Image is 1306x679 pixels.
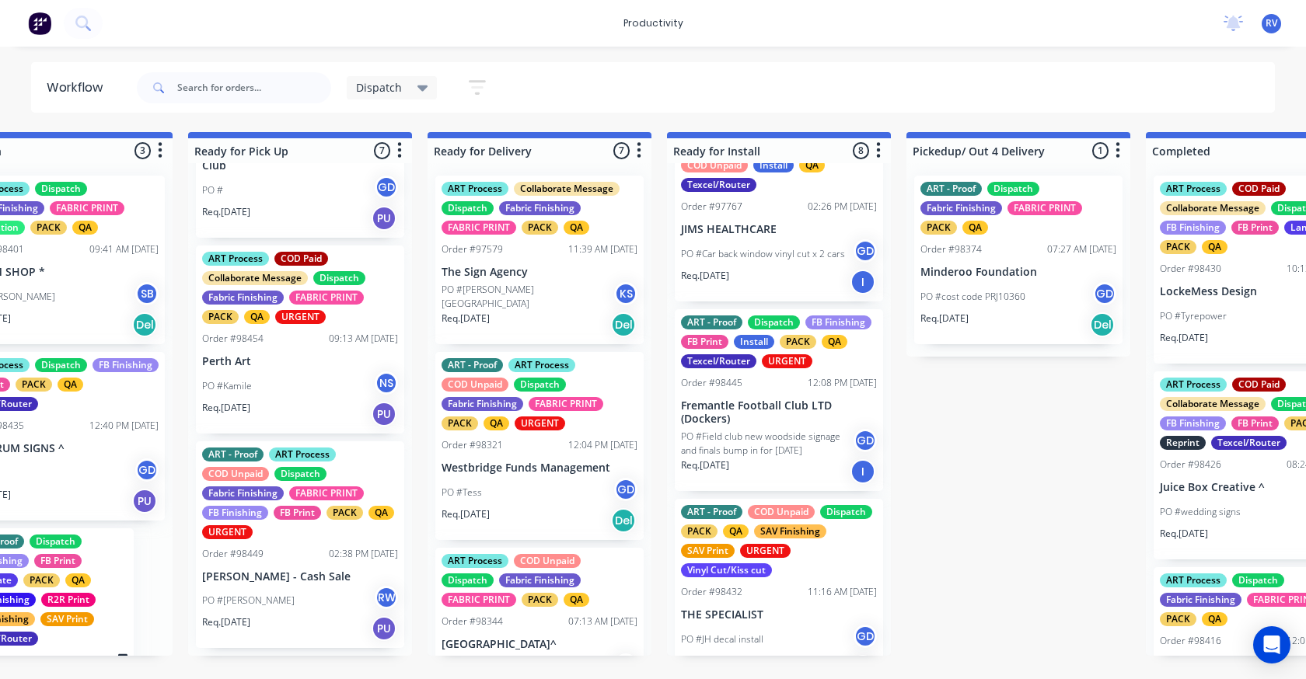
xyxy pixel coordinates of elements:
[564,221,589,235] div: QA
[681,563,772,577] div: Vinyl Cut/Kiss cut
[1160,331,1208,345] p: Req. [DATE]
[920,182,982,196] div: ART - Proof
[854,429,877,452] div: GD
[1231,416,1279,430] div: FB Print
[1007,201,1082,215] div: FABRIC PRINT
[202,379,252,393] p: PO #Kamile
[753,158,794,172] div: Install
[515,416,565,430] div: URGENT
[850,270,875,294] div: I
[1160,416,1226,430] div: FB Finishing
[1232,573,1284,587] div: Dispatch
[313,271,365,285] div: Dispatch
[1231,221,1279,235] div: FB Print
[202,615,250,629] p: Req. [DATE]
[196,95,404,238] div: [PERSON_NAME] Junior Football ClubPO #GDReq.[DATE]PU
[40,612,94,626] div: SAV Print
[1160,436,1206,450] div: Reprint
[202,467,269,481] div: COD Unpaid
[681,158,748,172] div: COD Unpaid
[368,506,394,520] div: QA
[132,489,157,514] div: PU
[1160,378,1227,392] div: ART Process
[65,573,91,587] div: QA
[1232,182,1286,196] div: COD Paid
[202,183,223,197] p: PO #
[442,507,490,521] p: Req. [DATE]
[1160,240,1196,254] div: PACK
[274,506,321,520] div: FB Print
[499,573,581,587] div: Fabric Finishing
[681,505,742,519] div: ART - Proof
[37,653,106,667] div: 12:45 PM [DATE]
[564,593,589,607] div: QA
[202,547,264,561] div: Order #98449
[89,242,159,256] div: 09:41 AM [DATE]
[808,585,877,599] div: 11:16 AM [DATE]
[50,201,124,215] div: FABRIC PRINT
[435,176,644,344] div: ART ProcessCollaborate MessageDispatchFabric FinishingFABRIC PRINTPACKQAOrder #9757911:39 AM [DAT...
[1202,240,1227,254] div: QA
[1160,397,1266,411] div: Collaborate Message
[202,401,250,415] p: Req. [DATE]
[442,486,482,500] p: PO #Tess
[1090,312,1115,337] div: Del
[748,505,815,519] div: COD Unpaid
[30,534,82,548] div: Dispatch
[442,461,637,475] p: Westbridge Funds Management
[1160,182,1227,196] div: ART Process
[780,335,816,349] div: PACK
[93,358,159,372] div: FB Finishing
[748,315,800,329] div: Dispatch
[329,547,398,561] div: 02:38 PM [DATE]
[202,271,308,285] div: Collaborate Message
[681,430,854,458] p: PO #Field club new woodside signage and finals bump in for [DATE]
[514,182,620,196] div: Collaborate Message
[244,310,270,324] div: QA
[822,335,847,349] div: QA
[442,593,516,607] div: FABRIC PRINT
[274,467,326,481] div: Dispatch
[72,221,98,235] div: QA
[854,239,877,263] div: GD
[616,12,691,35] div: productivity
[375,176,398,199] div: GD
[740,544,791,558] div: URGENT
[1160,505,1241,519] p: PO #wedding signs
[35,182,87,196] div: Dispatch
[202,332,264,346] div: Order #98454
[614,478,637,501] div: GD
[442,266,637,279] p: The Sign Agency
[1047,242,1116,256] div: 07:27 AM [DATE]
[202,525,253,539] div: URGENT
[681,200,742,214] div: Order #97767
[35,358,87,372] div: Dispatch
[675,152,883,301] div: COD UnpaidInstallQATexcel/RouterOrder #9776702:26 PM [DATE]JIMS HEALTHCAREPO #Car back window vin...
[484,416,509,430] div: QA
[529,397,603,411] div: FABRIC PRINT
[442,615,503,629] div: Order #98344
[611,508,636,533] div: Del
[28,12,51,35] img: Factory
[289,486,364,500] div: FABRIC PRINT
[1266,16,1277,30] span: RV
[962,221,988,235] div: QA
[177,72,331,103] input: Search for orders...
[568,438,637,452] div: 12:04 PM [DATE]
[1160,634,1221,648] div: Order #98416
[442,378,508,392] div: COD Unpaid
[202,594,295,608] p: PO #[PERSON_NAME]
[442,554,508,568] div: ART Process
[202,570,398,583] p: [PERSON_NAME] - Cash Sale
[920,266,1116,279] p: Minderoo Foundation
[850,459,875,484] div: I
[681,399,877,426] p: Fremantle Football Club LTD (Dockers)
[681,608,877,622] p: THE SPECIALIST
[920,290,1025,304] p: PO #cost code PRJ10360
[681,223,877,236] p: JIMS HEALTHCARE
[1160,458,1221,472] div: Order #98426
[202,355,398,368] p: Perth Art
[522,593,558,607] div: PACK
[202,310,239,324] div: PACK
[514,378,566,392] div: Dispatch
